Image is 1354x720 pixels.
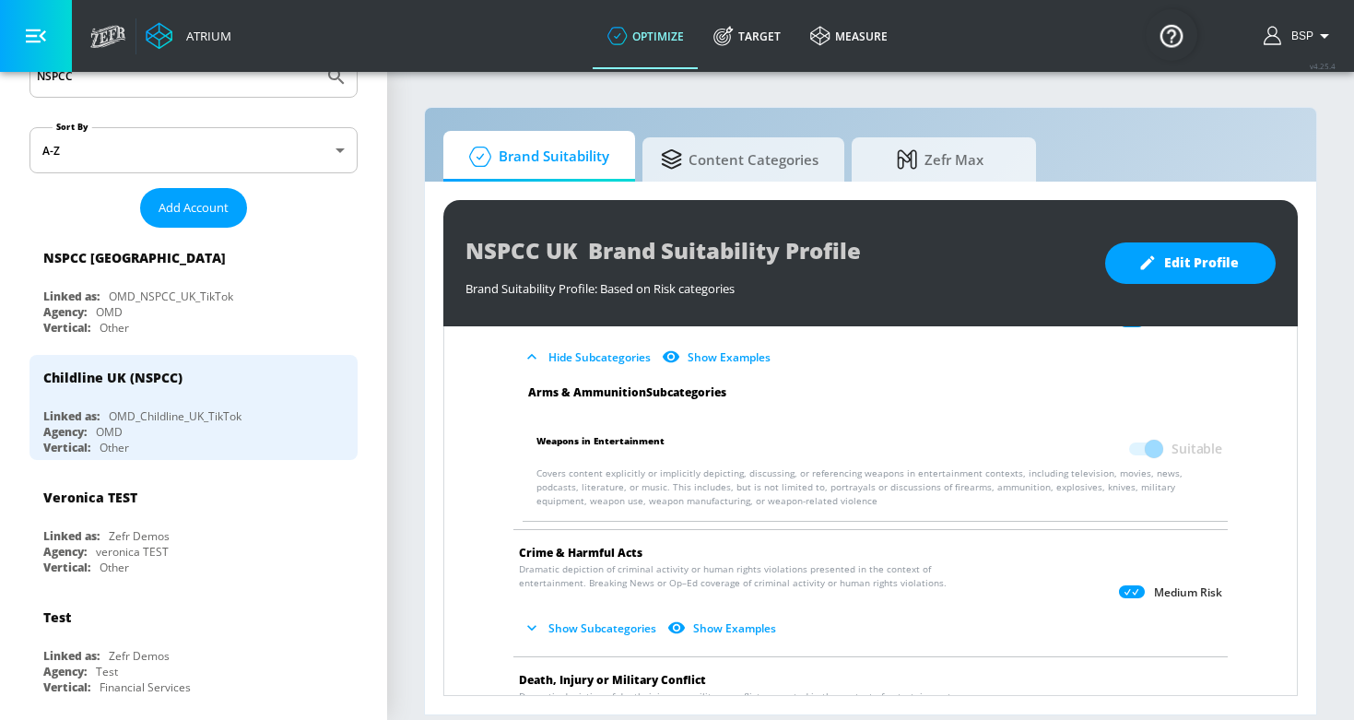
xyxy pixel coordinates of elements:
[29,235,358,340] div: NSPCC [GEOGRAPHIC_DATA]Linked as:OMD_NSPCC_UK_TikTokAgency:OMDVertical:Other
[29,355,358,460] div: Childline UK (NSPCC)Linked as:OMD_Childline_UK_TikTokAgency:OMDVertical:Other
[43,249,226,266] div: NSPCC [GEOGRAPHIC_DATA]
[519,562,991,590] span: Dramatic depiction of criminal activity or human rights violations presented in the context of en...
[53,121,92,133] label: Sort By
[664,613,783,643] button: Show Examples
[870,137,1010,182] span: Zefr Max
[661,137,818,182] span: Content Categories
[1142,252,1239,275] span: Edit Profile
[29,595,358,700] div: TestLinked as:Zefr DemosAgency:TestVertical:Financial Services
[519,342,658,372] button: Hide Subcategories
[1172,440,1222,458] span: Suitable
[100,560,129,575] div: Other
[1310,61,1336,71] span: v 4.25.4
[109,289,233,304] div: OMD_NSPCC_UK_TikTok
[658,342,778,372] button: Show Examples
[462,135,609,179] span: Brand Suitability
[519,545,642,561] span: Crime & Harmful Acts
[1264,25,1336,47] button: BSP
[100,320,129,336] div: Other
[96,304,123,320] div: OMD
[536,466,1222,508] p: Covers content explicitly or implicitly depicting, discussing, or referencing weapons in entertai...
[43,289,100,304] div: Linked as:
[513,385,1237,400] div: Arms & Ammunition Subcategories
[1105,242,1276,284] button: Edit Profile
[1154,585,1222,600] p: Medium Risk
[109,408,241,424] div: OMD_Childline_UK_TikTok
[43,608,71,626] div: Test
[43,560,90,575] div: Vertical:
[140,188,247,228] button: Add Account
[43,679,90,695] div: Vertical:
[1146,9,1197,61] button: Open Resource Center
[29,127,358,173] div: A-Z
[465,271,1087,297] div: Brand Suitability Profile: Based on Risk categories
[96,664,118,679] div: Test
[37,65,316,89] input: Search by name
[100,440,129,455] div: Other
[29,475,358,580] div: Veronica TESTLinked as:Zefr DemosAgency:veronica TESTVertical:Other
[795,3,902,69] a: measure
[316,56,357,97] button: Submit Search
[43,440,90,455] div: Vertical:
[519,690,991,717] span: Dramatic depiction of death, injury, or military conflict presented in the context of entertainme...
[179,28,231,44] div: Atrium
[519,613,664,643] button: Show Subcategories
[43,320,90,336] div: Vertical:
[109,528,170,544] div: Zefr Demos
[699,3,795,69] a: Target
[1284,30,1313,42] span: login as: bsp_linking@zefr.com
[159,197,229,218] span: Add Account
[146,22,231,50] a: Atrium
[96,424,123,440] div: OMD
[43,408,100,424] div: Linked as:
[43,369,182,386] div: Childline UK (NSPCC)
[109,648,170,664] div: Zefr Demos
[593,3,699,69] a: optimize
[536,431,665,466] span: Weapons in Entertainment
[43,424,87,440] div: Agency:
[43,648,100,664] div: Linked as:
[43,489,137,506] div: Veronica TEST
[519,672,706,688] span: Death, Injury or Military Conflict
[43,664,87,679] div: Agency:
[43,304,87,320] div: Agency:
[43,528,100,544] div: Linked as:
[100,679,191,695] div: Financial Services
[96,544,169,560] div: veronica TEST
[43,544,87,560] div: Agency:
